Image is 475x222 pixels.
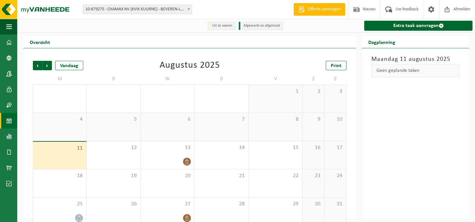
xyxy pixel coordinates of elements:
span: Vorige [33,61,42,70]
span: 11 [36,145,83,152]
span: 13 [144,144,191,151]
span: 4 [36,116,83,123]
span: 18 [36,172,83,179]
span: Print [331,63,341,68]
div: Augustus 2025 [160,61,220,70]
span: 12 [90,144,137,151]
span: 7 [198,116,245,123]
li: Uit te voeren [207,22,236,30]
span: 29 [90,88,137,95]
span: 23 [306,172,321,179]
span: 29 [252,201,299,208]
span: 31 [198,88,245,95]
span: 5 [90,116,137,123]
span: 21 [198,172,245,179]
td: Z [303,73,324,85]
td: D [87,73,140,85]
span: 15 [252,144,299,151]
span: 17 [328,144,343,151]
h2: Overzicht [23,36,56,48]
a: Print [326,61,346,70]
span: 25 [36,201,83,208]
h3: Maandag 11 augustus 2025 [371,55,459,64]
span: 26 [90,201,137,208]
td: D [195,73,248,85]
span: 28 [198,201,245,208]
span: 30 [144,88,191,95]
span: 6 [144,116,191,123]
h2: Dagplanning [362,36,401,48]
span: 30 [306,201,321,208]
span: 1 [252,88,299,95]
span: 19 [90,172,137,179]
span: 28 [36,88,83,95]
td: W [141,73,195,85]
td: M [33,73,87,85]
span: 2 [306,88,321,95]
span: 14 [198,144,245,151]
span: 3 [328,88,343,95]
span: Offerte aanvragen [306,6,342,13]
span: 22 [252,172,299,179]
td: V [249,73,303,85]
td: Z [324,73,346,85]
span: 31 [328,201,343,208]
span: 8 [252,116,299,123]
li: Afgewerkt en afgemeld [239,22,283,30]
span: Volgende [43,61,52,70]
a: Extra taak aanvragen [364,21,472,31]
span: 10-879275 - CHAMAX NV (KVIK KUURNE) - BEVEREN-LEIE [83,5,192,14]
span: 20 [144,172,191,179]
div: Geen geplande taken [371,64,459,77]
a: Offerte aanvragen [294,3,345,16]
span: 24 [328,172,343,179]
span: 9 [306,116,321,123]
span: 27 [144,201,191,208]
span: 16 [306,144,321,151]
span: 10 [328,116,343,123]
div: Vandaag [55,61,83,70]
